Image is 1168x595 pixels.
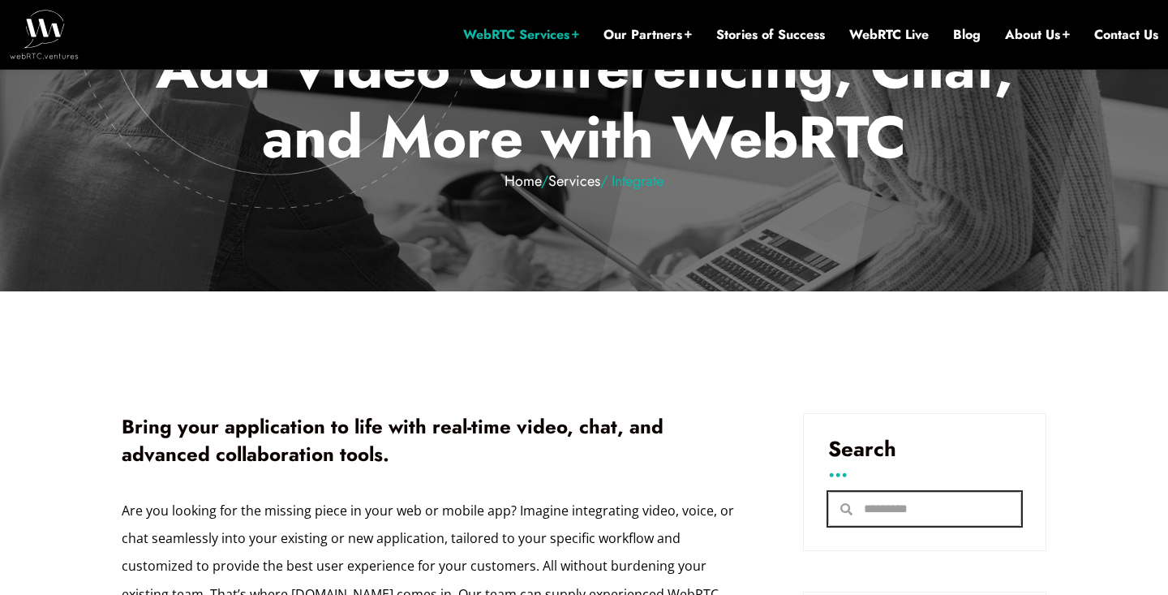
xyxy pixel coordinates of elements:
a: Services [548,170,600,192]
a: WebRTC Live [849,26,929,44]
em: / / Integrate [109,173,1059,191]
a: Our Partners [603,26,692,44]
h1: Bring your application to life with real-time video, chat, and advanced collaboration tools. [122,413,754,468]
img: WebRTC.ventures [10,10,79,58]
a: Stories of Success [716,26,825,44]
p: Add Video Conferencing, Chat, and More with WebRTC [109,32,1059,190]
a: Home [505,170,541,192]
a: About Us [1005,26,1070,44]
a: Contact Us [1094,26,1158,44]
h3: ... [828,463,1021,476]
h3: Search [828,438,1021,459]
a: Blog [953,26,981,44]
a: WebRTC Services [463,26,579,44]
